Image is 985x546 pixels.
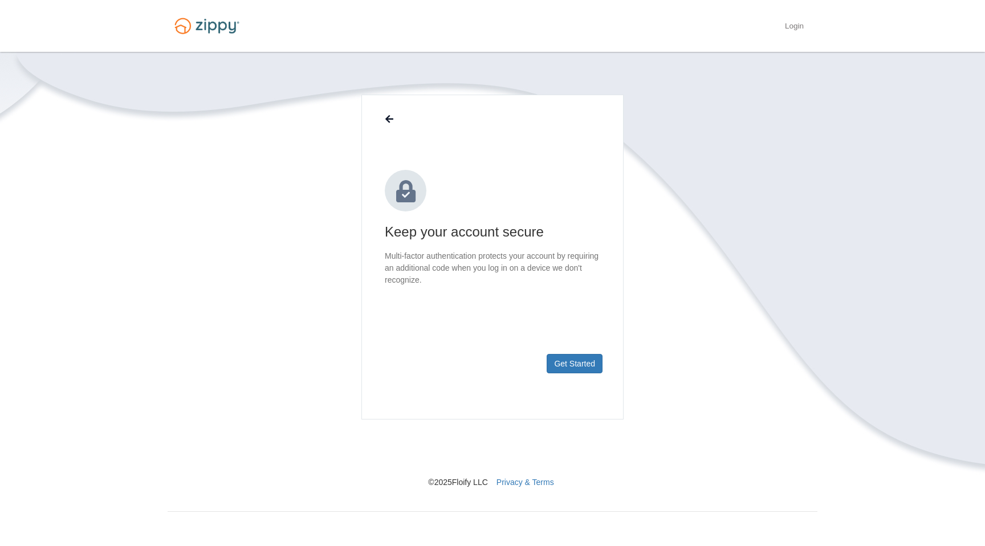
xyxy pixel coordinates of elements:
img: Logo [168,13,246,39]
p: Multi-factor authentication protects your account by requiring an additional code when you log in... [385,250,600,286]
button: Get Started [547,354,603,373]
h1: Keep your account secure [385,223,600,241]
a: Login [785,22,804,33]
a: Privacy & Terms [496,478,554,487]
nav: © 2025 Floify LLC [168,419,817,488]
